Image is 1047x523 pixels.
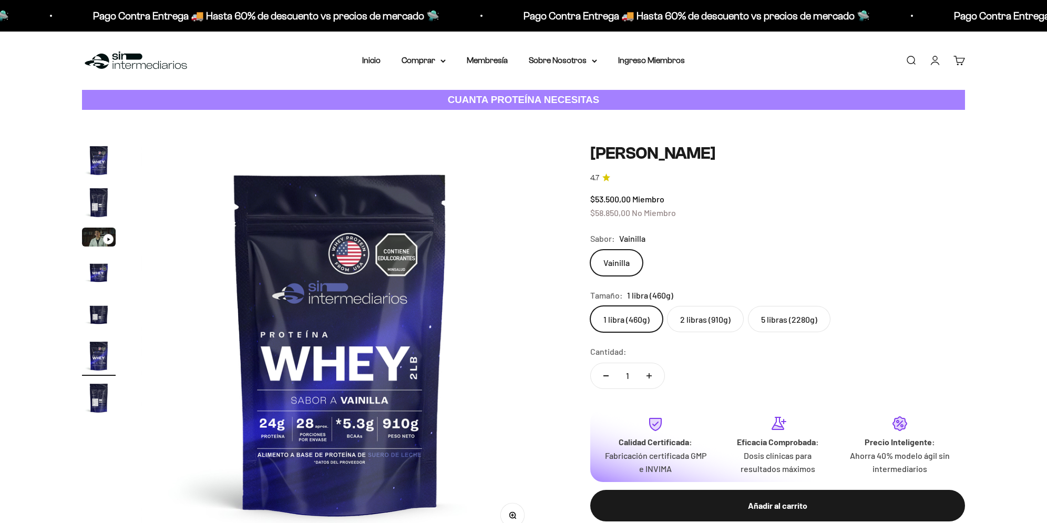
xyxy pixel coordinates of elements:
[82,228,116,250] button: Ir al artículo 3
[82,381,116,418] button: Ir al artículo 7
[82,297,116,334] button: Ir al artículo 5
[725,449,830,476] p: Dosis clínicas para resultados máximos
[590,345,627,358] label: Cantidad:
[82,339,116,376] button: Ir al artículo 6
[82,255,116,289] img: Proteína Whey - Vainilla
[82,143,116,180] button: Ir al artículo 1
[82,339,116,373] img: Proteína Whey - Vainilla
[590,143,965,163] h1: [PERSON_NAME]
[611,499,944,512] div: Añadir al carrito
[82,186,116,219] img: Proteína Whey - Vainilla
[93,7,439,24] p: Pago Contra Entrega 🚚 Hasta 60% de descuento vs precios de mercado 🛸
[590,232,615,245] legend: Sabor:
[590,172,599,184] span: 4.7
[627,289,673,302] span: 1 libra (460g)
[402,54,446,67] summary: Comprar
[82,90,965,110] a: CUANTA PROTEÍNA NECESITAS
[634,363,664,388] button: Aumentar cantidad
[632,208,676,218] span: No Miembro
[603,449,708,476] p: Fabricación certificada GMP e INVIMA
[529,54,597,67] summary: Sobre Nosotros
[448,94,600,105] strong: CUANTA PROTEÍNA NECESITAS
[82,186,116,222] button: Ir al artículo 2
[590,194,631,204] span: $53.500,00
[523,7,870,24] p: Pago Contra Entrega 🚚 Hasta 60% de descuento vs precios de mercado 🛸
[590,172,965,184] a: 4.74.7 de 5.0 estrellas
[737,437,819,447] strong: Eficacia Comprobada:
[619,232,645,245] span: Vainilla
[632,194,664,204] span: Miembro
[619,437,692,447] strong: Calidad Certificada:
[362,56,381,65] a: Inicio
[847,449,952,476] p: Ahorra 40% modelo ágil sin intermediarios
[82,297,116,331] img: Proteína Whey - Vainilla
[618,56,685,65] a: Ingreso Miembros
[590,289,623,302] legend: Tamaño:
[590,490,965,521] button: Añadir al carrito
[82,255,116,292] button: Ir al artículo 4
[591,363,621,388] button: Reducir cantidad
[467,56,508,65] a: Membresía
[590,208,630,218] span: $58.850,00
[82,381,116,415] img: Proteína Whey - Vainilla
[865,437,935,447] strong: Precio Inteligente:
[82,143,116,177] img: Proteína Whey - Vainilla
